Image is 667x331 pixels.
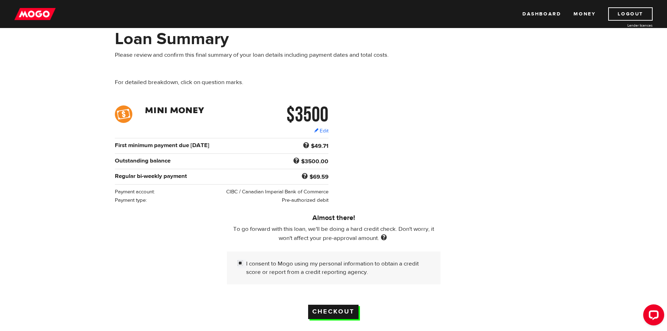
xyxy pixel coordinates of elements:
iframe: LiveChat chat widget [638,302,667,331]
input: Checkout [308,305,359,319]
a: Money [574,7,596,21]
h5: Almost there! [227,214,440,222]
b: $49.71 [311,142,328,150]
p: For detailed breakdown, click on question marks. [115,78,403,87]
label: I consent to Mogo using my personal information to obtain a credit score or report from a credit ... [246,260,430,276]
a: Lender licences [600,23,653,28]
span: CIBC / Canadian Imperial Bank of Commerce [226,188,328,195]
a: Dashboard [522,7,561,21]
input: I consent to Mogo using my personal information to obtain a credit score or report from a credit ... [237,260,246,268]
b: $69.59 [310,173,328,181]
b: Regular bi-weekly payment [115,172,187,180]
a: Edit [314,127,328,135]
span: Pre-authorized debit [282,197,328,204]
b: Outstanding balance [115,157,171,165]
p: Please review and confirm this final summary of your loan details including payment dates and tot... [115,51,403,59]
b: $3500.00 [301,158,328,165]
span: Payment account: [115,188,155,195]
a: Logout [608,7,653,21]
span: To go forward with this loan, we'll be doing a hard credit check. Don't worry, it won't affect yo... [233,225,434,242]
b: First minimum payment due [DATE] [115,142,209,149]
h1: Loan Summary [115,30,403,48]
h2: $3500 [261,105,328,123]
span: Payment type: [115,197,147,204]
img: mogo_logo-11ee424be714fa7cbb0f0f49df9e16ec.png [14,7,56,21]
